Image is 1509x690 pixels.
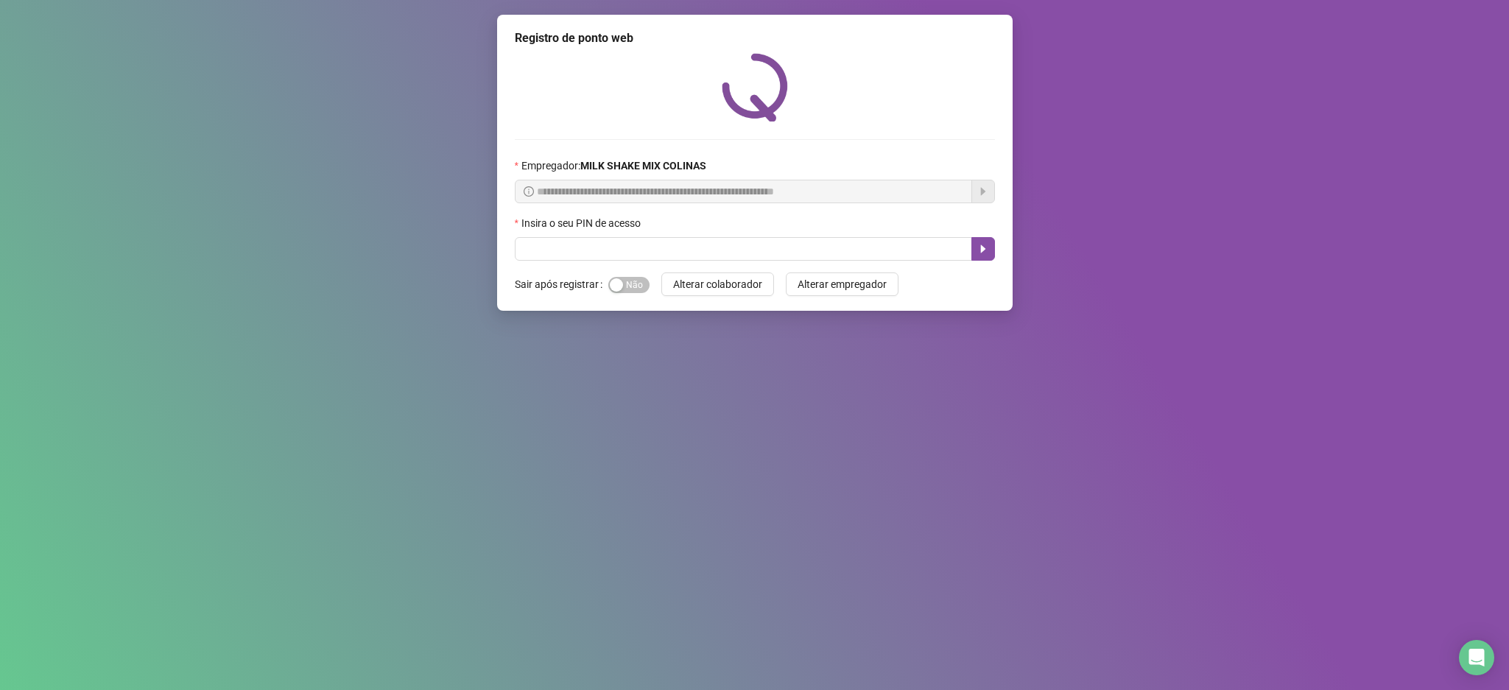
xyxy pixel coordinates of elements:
[786,272,898,296] button: Alterar empregador
[722,53,788,122] img: QRPoint
[580,160,706,172] strong: MILK SHAKE MIX COLINAS
[515,272,608,296] label: Sair após registrar
[515,215,650,231] label: Insira o seu PIN de acesso
[977,243,989,255] span: caret-right
[798,276,887,292] span: Alterar empregador
[524,186,534,197] span: info-circle
[661,272,774,296] button: Alterar colaborador
[673,276,762,292] span: Alterar colaborador
[1459,640,1494,675] div: Open Intercom Messenger
[515,29,995,47] div: Registro de ponto web
[521,158,706,174] span: Empregador :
